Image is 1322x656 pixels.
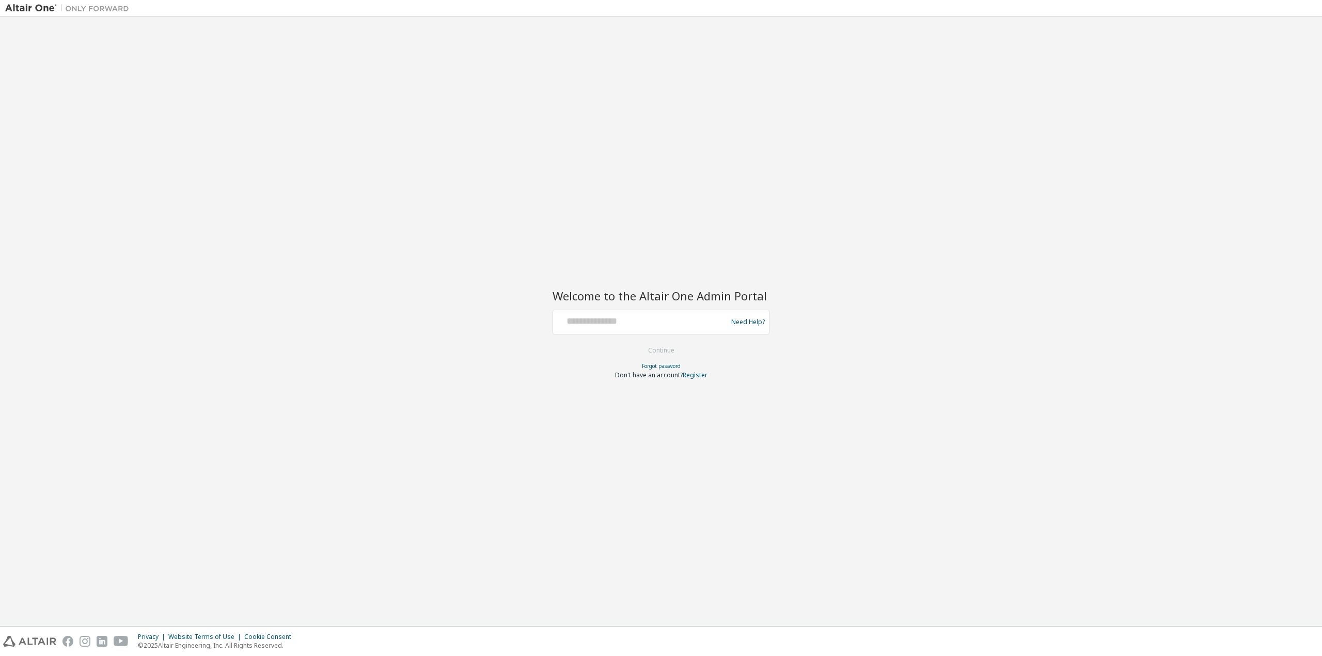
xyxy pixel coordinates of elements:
[168,633,244,641] div: Website Terms of Use
[244,633,297,641] div: Cookie Consent
[615,371,683,379] span: Don't have an account?
[97,636,107,647] img: linkedin.svg
[62,636,73,647] img: facebook.svg
[683,371,707,379] a: Register
[80,636,90,647] img: instagram.svg
[138,633,168,641] div: Privacy
[5,3,134,13] img: Altair One
[3,636,56,647] img: altair_logo.svg
[642,362,681,370] a: Forgot password
[114,636,129,647] img: youtube.svg
[138,641,297,650] p: © 2025 Altair Engineering, Inc. All Rights Reserved.
[553,289,769,303] h2: Welcome to the Altair One Admin Portal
